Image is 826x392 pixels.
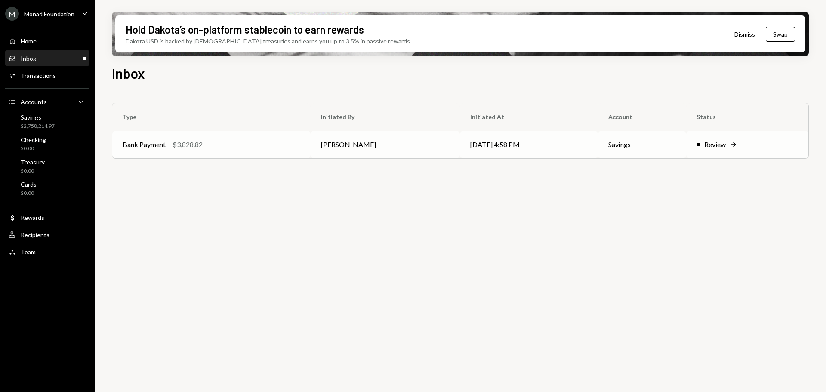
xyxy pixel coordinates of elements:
div: $3,828.82 [173,139,203,150]
a: Home [5,33,89,49]
div: $0.00 [21,190,37,197]
div: Review [704,139,726,150]
div: M [5,7,19,21]
a: Cards$0.00 [5,178,89,199]
td: Savings [598,131,686,158]
div: Transactions [21,72,56,79]
div: Cards [21,181,37,188]
a: Accounts [5,94,89,109]
div: Treasury [21,158,45,166]
a: Checking$0.00 [5,133,89,154]
button: Dismiss [724,24,766,44]
a: Rewards [5,210,89,225]
td: [DATE] 4:58 PM [460,131,598,158]
td: [PERSON_NAME] [311,131,460,158]
th: Initiated At [460,103,598,131]
div: Hold Dakota’s on-platform stablecoin to earn rewards [126,22,364,37]
div: $2,758,214.97 [21,123,55,130]
div: Inbox [21,55,36,62]
div: Savings [21,114,55,121]
button: Swap [766,27,795,42]
th: Status [686,103,808,131]
a: Treasury$0.00 [5,156,89,176]
th: Initiated By [311,103,460,131]
div: $0.00 [21,167,45,175]
a: Recipients [5,227,89,242]
a: Inbox [5,50,89,66]
th: Account [598,103,686,131]
div: Rewards [21,214,44,221]
div: Bank Payment [123,139,166,150]
h1: Inbox [112,65,145,82]
div: Team [21,248,36,256]
a: Team [5,244,89,259]
div: Dakota USD is backed by [DEMOGRAPHIC_DATA] treasuries and earns you up to 3.5% in passive rewards. [126,37,411,46]
div: Monad Foundation [24,10,74,18]
div: Checking [21,136,46,143]
div: Recipients [21,231,49,238]
a: Savings$2,758,214.97 [5,111,89,132]
th: Type [112,103,311,131]
a: Transactions [5,68,89,83]
div: $0.00 [21,145,46,152]
div: Home [21,37,37,45]
div: Accounts [21,98,47,105]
